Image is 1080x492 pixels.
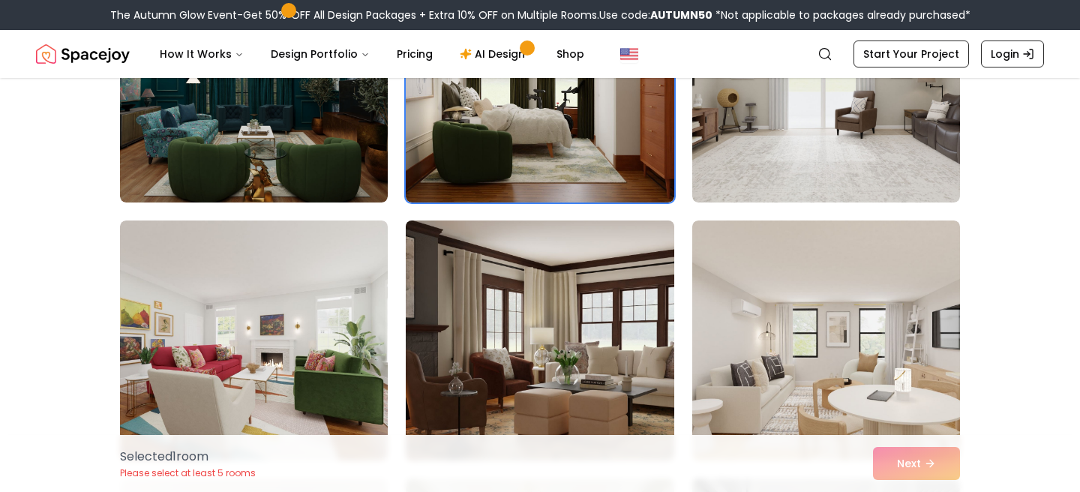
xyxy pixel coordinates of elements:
img: Spacejoy Logo [36,39,130,69]
a: AI Design [448,39,541,69]
button: How It Works [148,39,256,69]
span: Use code: [599,7,712,22]
img: Room room-45 [692,220,960,460]
nav: Global [36,30,1044,78]
a: Spacejoy [36,39,130,69]
span: *Not applicable to packages already purchased* [712,7,970,22]
div: The Autumn Glow Event-Get 50% OFF All Design Packages + Extra 10% OFF on Multiple Rooms. [110,7,970,22]
button: Design Portfolio [259,39,382,69]
img: United States [620,45,638,63]
p: Please select at least 5 rooms [120,467,256,479]
img: Room room-44 [399,214,680,466]
a: Shop [544,39,596,69]
a: Pricing [385,39,445,69]
a: Login [981,40,1044,67]
b: AUTUMN50 [650,7,712,22]
img: Room room-43 [120,220,388,460]
p: Selected 1 room [120,448,256,466]
a: Start Your Project [853,40,969,67]
nav: Main [148,39,596,69]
